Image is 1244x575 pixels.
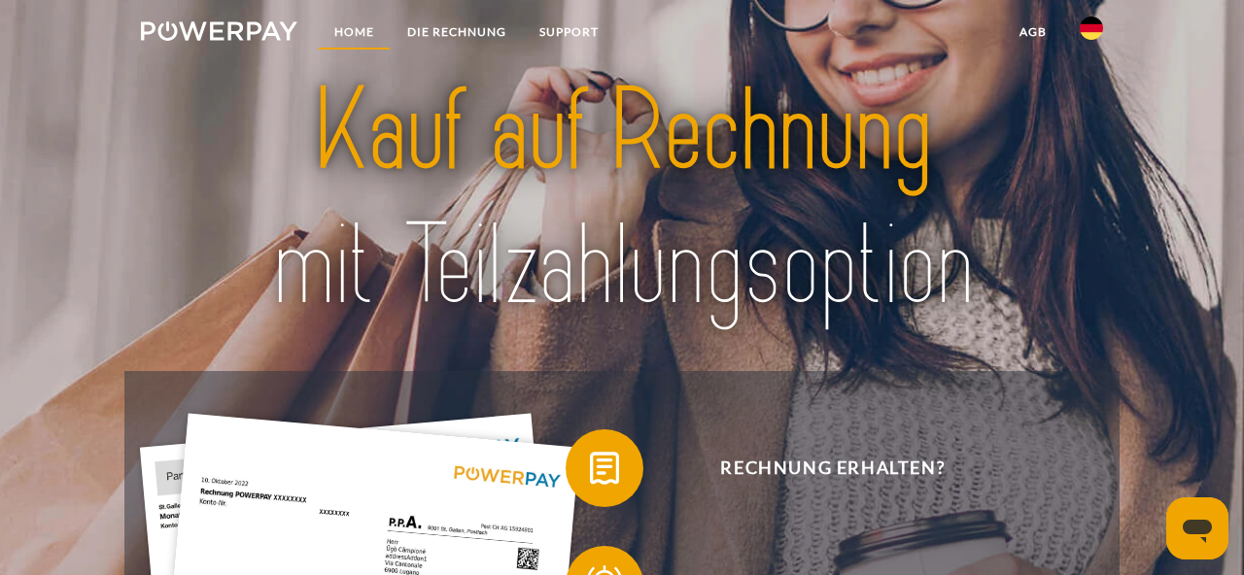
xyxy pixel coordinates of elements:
[189,57,1056,340] img: title-powerpay_de.svg
[318,15,391,50] a: Home
[1003,15,1063,50] a: agb
[566,429,1071,507] button: Rechnung erhalten?
[595,429,1071,507] span: Rechnung erhalten?
[580,444,629,492] img: qb_bill.svg
[391,15,523,50] a: DIE RECHNUNG
[1080,17,1103,40] img: de
[141,21,297,41] img: logo-powerpay-white.svg
[1166,497,1228,559] iframe: Schaltfläche zum Öffnen des Messaging-Fensters
[523,15,615,50] a: SUPPORT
